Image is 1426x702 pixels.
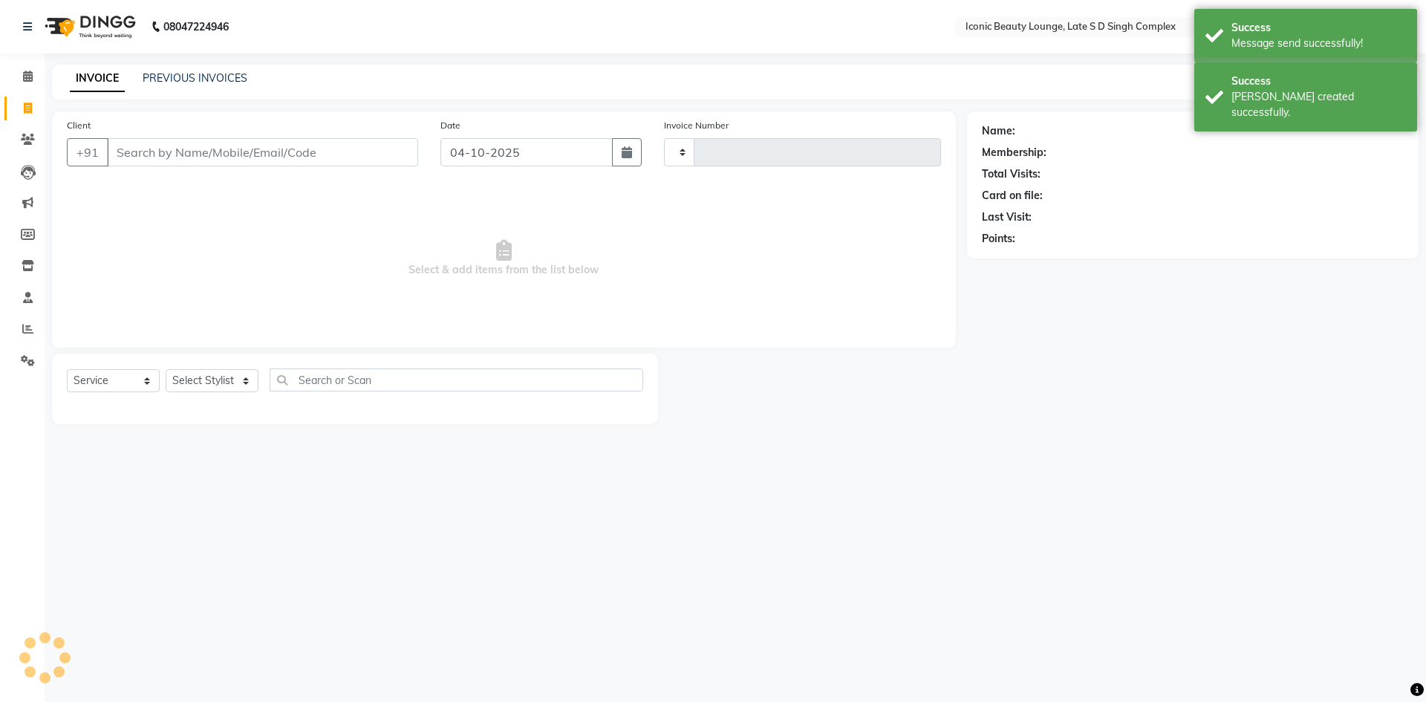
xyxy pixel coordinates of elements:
[982,231,1015,247] div: Points:
[38,6,140,48] img: logo
[1231,74,1406,89] div: Success
[982,123,1015,139] div: Name:
[1231,89,1406,120] div: Bill created successfully.
[67,184,941,333] span: Select & add items from the list below
[67,138,108,166] button: +91
[982,145,1046,160] div: Membership:
[143,71,247,85] a: PREVIOUS INVOICES
[440,119,460,132] label: Date
[1231,36,1406,51] div: Message send successfully!
[982,188,1043,204] div: Card on file:
[107,138,418,166] input: Search by Name/Mobile/Email/Code
[982,209,1032,225] div: Last Visit:
[67,119,91,132] label: Client
[163,6,229,48] b: 08047224946
[664,119,729,132] label: Invoice Number
[70,65,125,92] a: INVOICE
[1231,20,1406,36] div: Success
[270,368,643,391] input: Search or Scan
[982,166,1041,182] div: Total Visits:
